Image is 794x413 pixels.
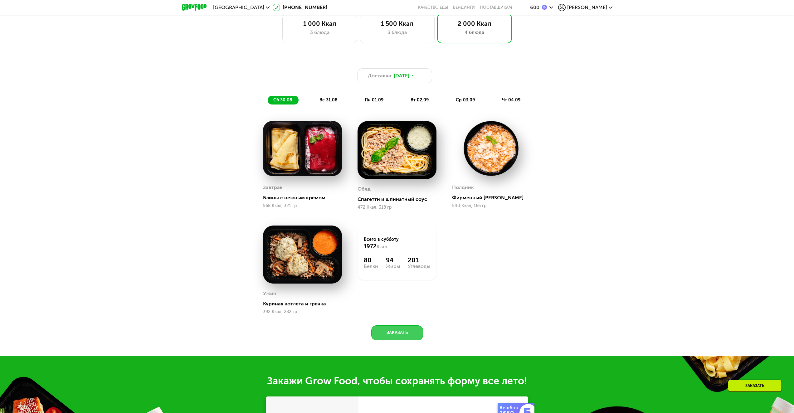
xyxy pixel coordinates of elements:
span: Ккал [377,244,387,250]
span: Доставка: [368,72,392,80]
div: 540 Ккал, 166 гр [452,203,531,208]
div: Куриная котлета и гречка [263,301,347,307]
div: Всего в субботу [364,236,430,250]
div: 2 000 Ккал [444,20,505,27]
span: [PERSON_NAME] [567,5,607,10]
span: сб 30.08 [273,97,292,103]
button: Заказать [371,325,423,340]
span: ср 03.09 [456,97,475,103]
div: Фирменный [PERSON_NAME] [452,195,536,201]
div: 568 Ккал, 321 гр [263,203,342,208]
span: [GEOGRAPHIC_DATA] [213,5,264,10]
span: [DATE] [394,72,409,80]
div: поставщикам [480,5,512,10]
div: 3 блюда [366,29,428,36]
span: чт 04.09 [502,97,520,103]
div: Жиры [386,264,400,269]
div: 80 [364,256,378,264]
div: Ужин [263,289,276,298]
div: Кешбэк [499,405,521,410]
span: пн 01.09 [365,97,383,103]
a: Вендинги [453,5,475,10]
div: 3 блюда [289,29,351,36]
a: Качество еды [418,5,448,10]
div: 600 [530,5,539,10]
div: Обед [358,184,371,194]
span: 1972 [364,243,377,250]
div: Углеводы [408,264,430,269]
div: 472 Ккал, 318 гр [358,205,436,210]
div: 4 блюда [444,29,505,36]
div: Заказать [728,380,782,392]
a: [PHONE_NUMBER] [273,4,327,11]
div: 392 Ккал, 282 гр [263,309,342,314]
div: 94 [386,256,400,264]
span: вс 31.08 [319,97,338,103]
div: Блины с нежным кремом [263,195,347,201]
div: Завтрак [263,183,283,192]
div: Спагетти и шпинатный соус [358,196,441,202]
div: 1 000 Ккал [289,20,351,27]
span: вт 02.09 [411,97,429,103]
div: Полдник [452,183,474,192]
div: 201 [408,256,430,264]
div: 1 500 Ккал [366,20,428,27]
div: Белки [364,264,378,269]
